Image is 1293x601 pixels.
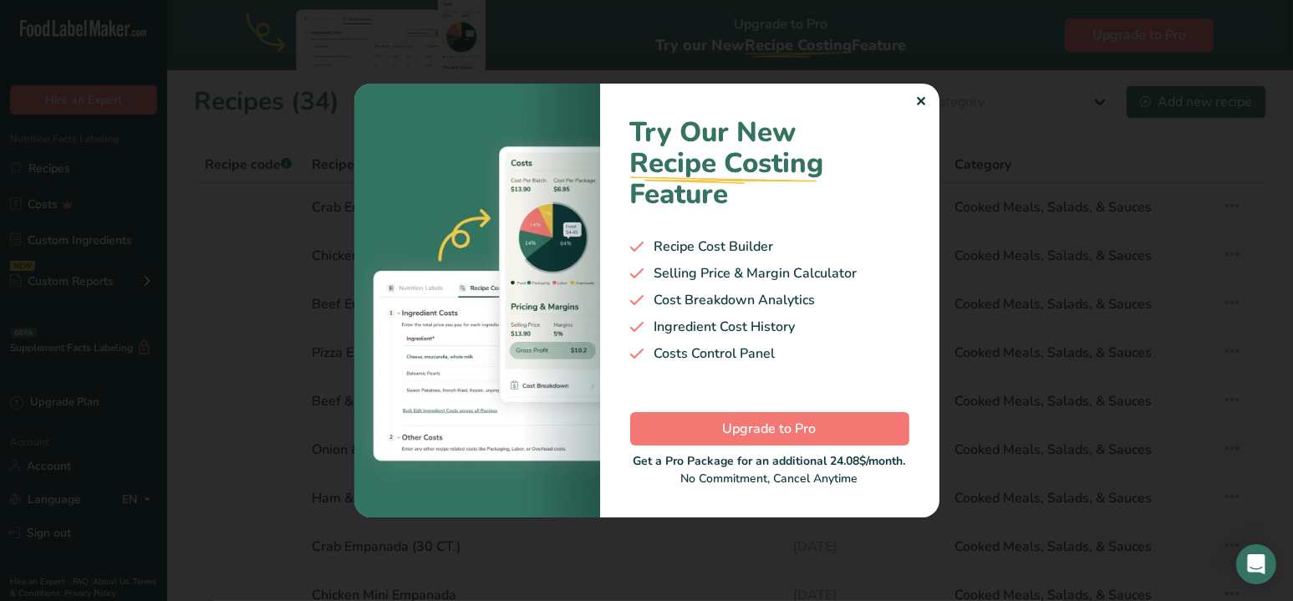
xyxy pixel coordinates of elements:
button: Upgrade to Pro [630,412,909,446]
div: No Commitment, Cancel Anytime [630,452,909,487]
div: Open Intercom Messenger [1236,544,1276,584]
span: Upgrade to Pro [723,419,817,439]
div: Cost Breakdown Analytics [630,290,909,310]
div: Recipe Cost Builder [630,237,909,257]
div: Selling Price & Margin Calculator [630,263,909,283]
span: Recipe Costing [630,145,824,182]
div: Get a Pro Package for an additional 24.08$/month. [630,452,909,470]
img: costing-image-1.bb94421.webp [354,84,600,517]
div: ✕ [916,92,927,112]
h1: Try Our New Feature [630,117,909,210]
div: Costs Control Panel [630,344,909,364]
div: Ingredient Cost History [630,317,909,337]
